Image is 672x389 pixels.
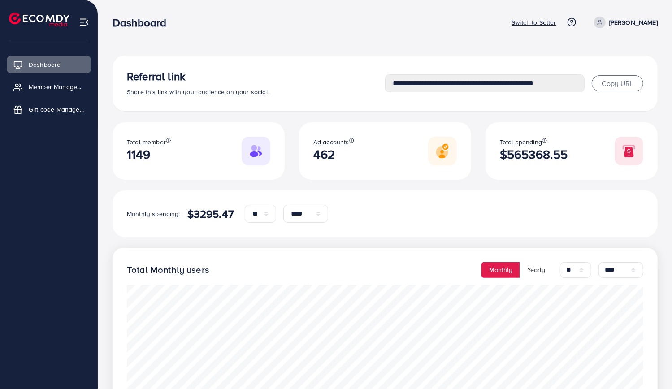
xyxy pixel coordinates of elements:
img: Responsive image [242,137,270,165]
h4: Total Monthly users [127,264,209,276]
h2: $565368.55 [500,147,568,162]
span: Gift code Management [29,105,84,114]
a: [PERSON_NAME] [590,17,658,28]
span: Dashboard [29,60,61,69]
h2: 462 [313,147,354,162]
button: Monthly [481,262,520,278]
h2: 1149 [127,147,171,162]
img: Responsive image [428,137,457,165]
p: Switch to Seller [512,17,556,28]
h4: $3295.47 [187,207,234,220]
iframe: Chat [634,349,665,382]
img: menu [79,17,89,27]
a: Member Management [7,78,91,96]
span: Ad accounts [313,138,349,147]
h3: Referral link [127,70,385,83]
h3: Dashboard [113,16,173,29]
button: Copy URL [592,75,643,91]
span: Total spending [500,138,542,147]
span: Member Management [29,82,84,91]
a: Gift code Management [7,100,91,118]
p: Monthly spending: [127,208,180,219]
p: [PERSON_NAME] [609,17,658,28]
span: Total member [127,138,166,147]
a: Dashboard [7,56,91,73]
button: Yearly [520,262,553,278]
span: Share this link with your audience on your social. [127,87,269,96]
span: Copy URL [602,78,633,88]
img: Responsive image [615,137,643,165]
img: logo [9,13,69,26]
